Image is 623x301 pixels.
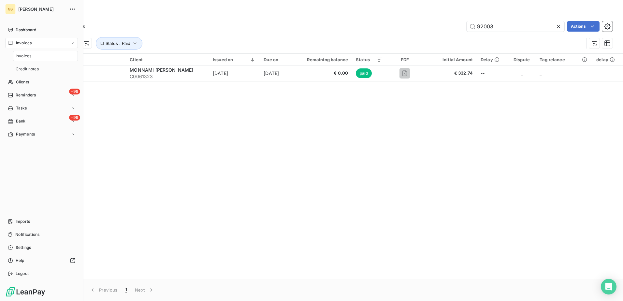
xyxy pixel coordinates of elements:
div: Open Intercom Messenger [601,279,616,294]
a: Payments [5,129,78,139]
button: Status : Paid [96,37,142,50]
span: Credit notes [16,66,39,72]
a: Tasks [5,103,78,113]
span: _ [521,70,523,76]
span: Notifications [15,232,39,237]
span: Logout [16,271,29,277]
button: 1 [122,283,131,297]
div: PDF [390,57,419,62]
span: +99 [69,115,80,121]
div: Status [356,57,383,62]
span: € 0.00 [299,70,348,77]
span: € 332.74 [427,70,473,77]
div: GS [5,4,16,14]
td: [DATE] [260,65,295,81]
span: Clients [16,79,29,85]
span: Reminders [16,92,36,98]
span: Help [16,258,24,264]
a: InvoicesInvoicesCredit notes [5,38,78,74]
span: paid [356,68,372,78]
a: Help [5,255,78,266]
span: Settings [16,245,31,251]
div: Remaining balance [299,57,348,62]
span: _ [540,70,542,76]
span: Tasks [16,105,27,111]
a: Imports [5,216,78,227]
span: Payments [16,131,35,137]
button: Previous [85,283,122,297]
div: delay [596,57,619,62]
div: Client [130,57,205,62]
span: C0061323 [130,73,205,80]
span: Invoices [16,53,31,59]
div: Tag relance [540,57,588,62]
span: 1 [125,287,127,293]
a: Settings [5,242,78,253]
img: Logo LeanPay [5,287,46,297]
div: Initial Amount [427,57,473,62]
a: +99Bank [5,116,78,126]
div: Due on [264,57,291,62]
div: Dispute [512,57,532,62]
a: Clients [5,77,78,87]
span: MONNAMI [PERSON_NAME] [130,67,193,73]
input: Search [467,21,564,32]
span: Dashboard [16,27,36,33]
div: Delay [481,57,504,62]
button: Actions [567,21,600,32]
span: Invoices [16,40,32,46]
div: Issued on [213,57,256,62]
a: +99Reminders [5,90,78,100]
span: Imports [16,219,30,224]
button: Next [131,283,158,297]
span: Bank [16,118,26,124]
span: [PERSON_NAME] [18,7,65,12]
a: Credit notes [13,64,78,74]
span: Status : Paid [106,41,130,46]
td: [DATE] [209,65,260,81]
span: +99 [69,89,80,94]
td: -- [477,65,508,81]
a: Invoices [13,51,78,61]
a: Dashboard [5,25,78,35]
